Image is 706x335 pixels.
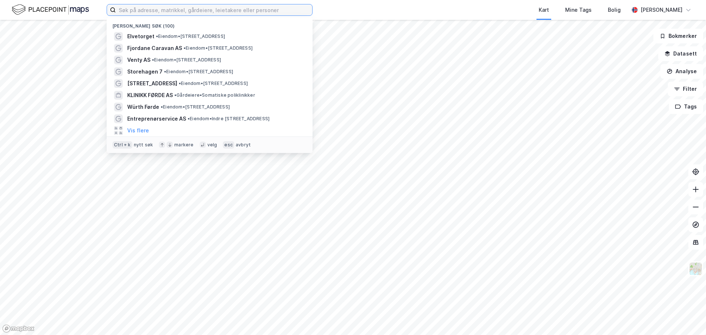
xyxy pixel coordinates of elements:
[183,45,253,51] span: Eiendom • [STREET_ADDRESS]
[127,79,177,88] span: [STREET_ADDRESS]
[12,3,89,16] img: logo.f888ab2527a4732fd821a326f86c7f29.svg
[127,126,149,135] button: Vis flere
[223,141,234,149] div: esc
[127,32,154,41] span: Elvetorget
[127,91,173,100] span: KLINIKK FØRDE AS
[107,17,313,31] div: [PERSON_NAME] søk (100)
[156,33,225,39] span: Eiendom • [STREET_ADDRESS]
[116,4,312,15] input: Søk på adresse, matrikkel, gårdeiere, leietakere eller personer
[641,6,682,14] div: [PERSON_NAME]
[236,142,251,148] div: avbryt
[156,33,158,39] span: •
[174,142,193,148] div: markere
[134,142,153,148] div: nytt søk
[179,81,181,86] span: •
[183,45,186,51] span: •
[188,116,270,122] span: Eiendom • Indre [STREET_ADDRESS]
[127,114,186,123] span: Entreprenørservice AS
[113,141,132,149] div: Ctrl + k
[164,69,233,75] span: Eiendom • [STREET_ADDRESS]
[207,142,217,148] div: velg
[127,103,159,111] span: Würth Førde
[608,6,621,14] div: Bolig
[164,69,166,74] span: •
[127,67,163,76] span: Storehagen 7
[152,57,154,63] span: •
[539,6,549,14] div: Kart
[127,56,150,64] span: Venty AS
[127,44,182,53] span: Fjordane Caravan AS
[179,81,248,86] span: Eiendom • [STREET_ADDRESS]
[161,104,163,110] span: •
[174,92,176,98] span: •
[565,6,592,14] div: Mine Tags
[161,104,230,110] span: Eiendom • [STREET_ADDRESS]
[669,300,706,335] iframe: Chat Widget
[174,92,255,98] span: Gårdeiere • Somatiske poliklinikker
[188,116,190,121] span: •
[152,57,221,63] span: Eiendom • [STREET_ADDRESS]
